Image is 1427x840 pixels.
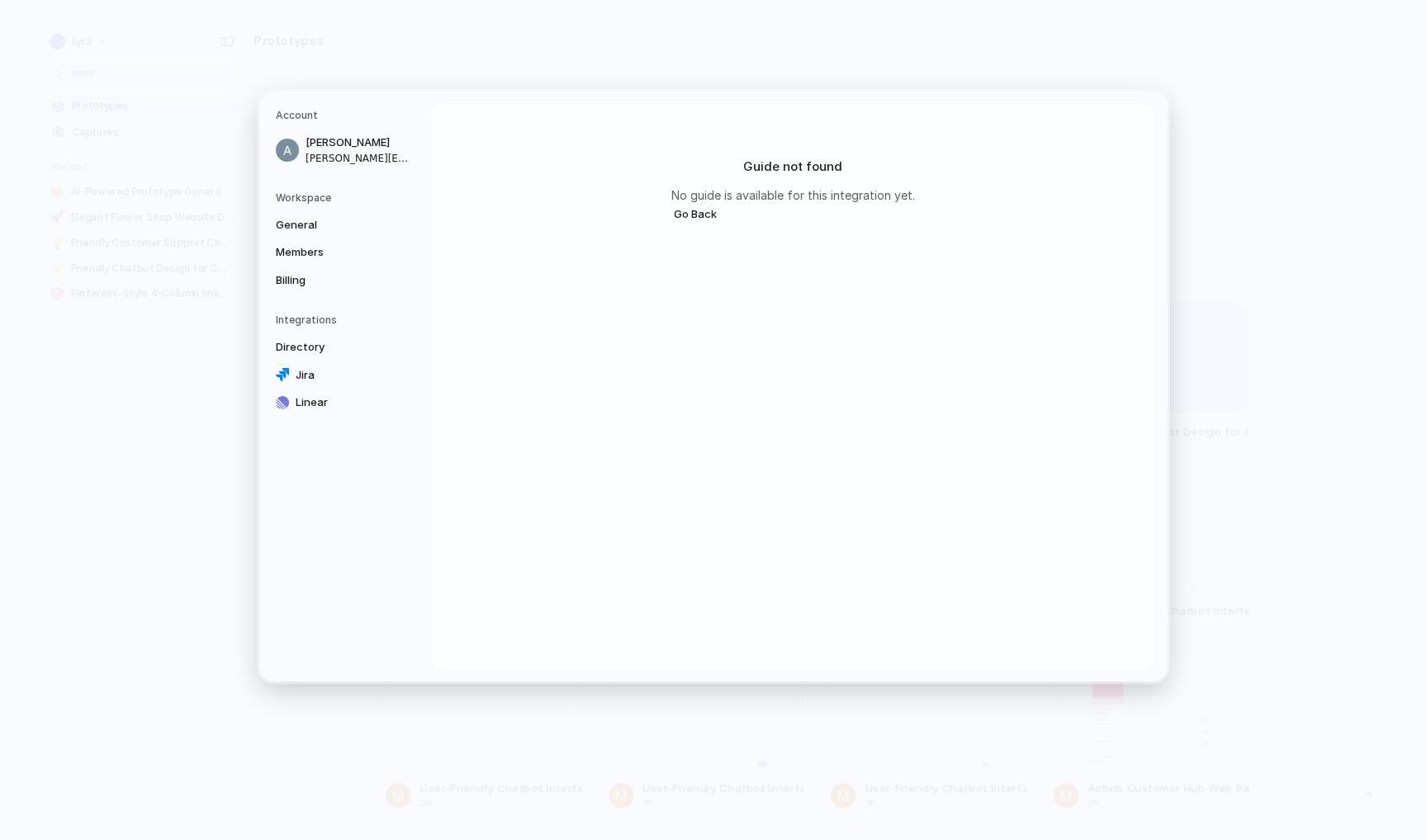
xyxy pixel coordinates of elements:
[271,389,415,416] a: Linear
[271,361,415,388] a: Jira
[276,339,382,356] span: Directory
[296,366,401,383] span: Jira
[271,211,415,238] a: General
[276,244,382,261] span: Members
[276,271,382,288] span: Billing
[276,190,415,205] h5: Workspace
[306,150,411,165] span: [PERSON_NAME][EMAIL_ADDRESS][DOMAIN_NAME]
[271,334,415,361] a: Directory
[276,313,415,328] h5: Integrations
[271,130,415,171] a: [PERSON_NAME][PERSON_NAME][EMAIL_ADDRESS][DOMAIN_NAME]
[276,216,382,233] span: General
[296,394,401,411] span: Linear
[306,134,411,151] span: [PERSON_NAME]
[271,267,415,293] a: Billing
[671,203,719,224] button: Go Back
[671,186,915,203] p: No guide is available for this integration yet.
[276,108,415,123] h5: Account
[671,158,915,177] h2: Guide not found
[271,239,415,266] a: Members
